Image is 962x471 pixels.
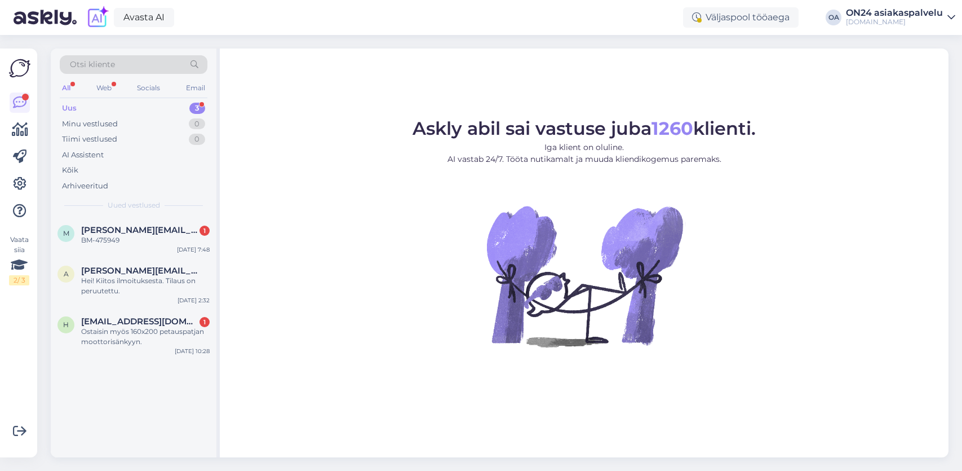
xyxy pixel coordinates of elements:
div: OA [826,10,841,25]
div: Uus [62,103,77,114]
a: ON24 asiakaspalvelu[DOMAIN_NAME] [846,8,955,27]
div: [DATE] 10:28 [175,347,210,355]
img: explore-ai [86,6,109,29]
div: Vaata siia [9,235,29,285]
div: 3 [189,103,205,114]
div: ON24 asiakaspalvelu [846,8,943,17]
div: 2 / 3 [9,275,29,285]
span: marko.h.reinikainen@gmail.com [81,225,198,235]
span: a [64,270,69,278]
div: 1 [200,317,210,327]
div: Minu vestlused [62,118,118,130]
div: Väljaspool tööaega [683,7,799,28]
span: Uued vestlused [108,200,160,210]
span: Otsi kliente [70,59,115,71]
img: Askly Logo [9,58,30,79]
div: [DOMAIN_NAME] [846,17,943,27]
p: Iga klient on oluline. AI vastab 24/7. Tööta nutikamalt ja muuda kliendikogemus paremaks. [413,142,756,165]
b: 1260 [651,117,693,139]
div: 1 [200,226,210,236]
div: All [60,81,73,95]
span: henna.lahtinen57@gmail.com [81,316,198,327]
span: h [63,320,69,329]
div: Arhiveeritud [62,181,108,192]
div: Socials [135,81,162,95]
div: [DATE] 7:48 [177,245,210,254]
div: Tiimi vestlused [62,134,117,145]
div: Hei! Kiitos ilmoituksesta. Tilaus on peruutettu. [81,276,210,296]
span: Askly abil sai vastuse juba klienti. [413,117,756,139]
div: Web [94,81,114,95]
div: 0 [189,118,205,130]
div: Email [184,81,207,95]
div: BM-475949 [81,235,210,245]
div: AI Assistent [62,149,104,161]
a: Avasta AI [114,8,174,27]
span: anne.lakso@hotmail.com [81,266,198,276]
div: Ostaisin myös 160x200 petauspatjan moottorisänkyyn. [81,327,210,347]
img: No Chat active [483,174,686,377]
span: m [63,229,69,237]
div: [DATE] 2:32 [178,296,210,305]
div: Kõik [62,165,78,176]
div: 0 [189,134,205,145]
